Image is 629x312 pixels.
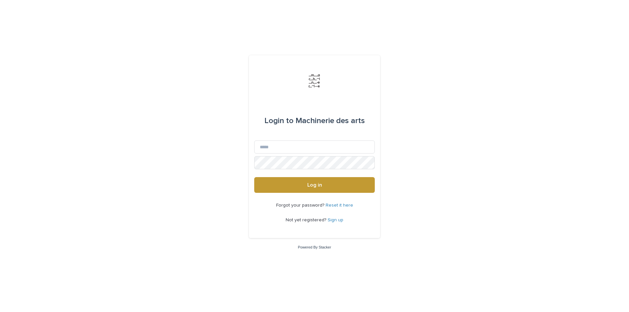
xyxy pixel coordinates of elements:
a: Sign up [328,218,343,222]
span: Log in [307,182,322,188]
a: Reset it here [326,203,353,208]
span: Not yet registered? [286,218,328,222]
span: Login to [264,117,294,125]
img: Jx8JiDZqSLW7pnA6nIo1 [305,71,324,91]
span: Forgot your password? [276,203,326,208]
button: Log in [254,177,375,193]
div: Machinerie des arts [264,112,365,130]
a: Powered By Stacker [298,245,331,249]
